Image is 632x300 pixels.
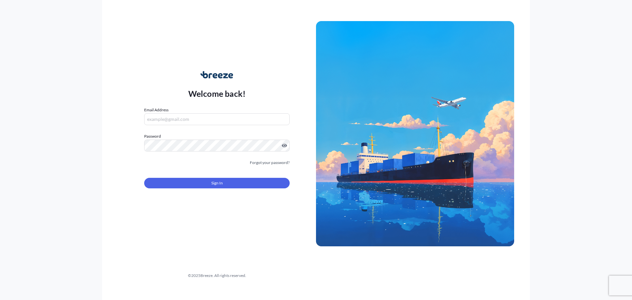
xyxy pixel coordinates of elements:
div: © 2025 Breeze. All rights reserved. [118,272,316,279]
span: Sign In [211,180,223,186]
input: example@gmail.com [144,113,290,125]
p: Welcome back! [188,88,246,99]
label: Password [144,133,290,140]
button: Show password [282,143,287,148]
button: Sign In [144,178,290,188]
img: Ship illustration [316,21,514,246]
a: Forgot your password? [250,159,290,166]
label: Email Address [144,107,169,113]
